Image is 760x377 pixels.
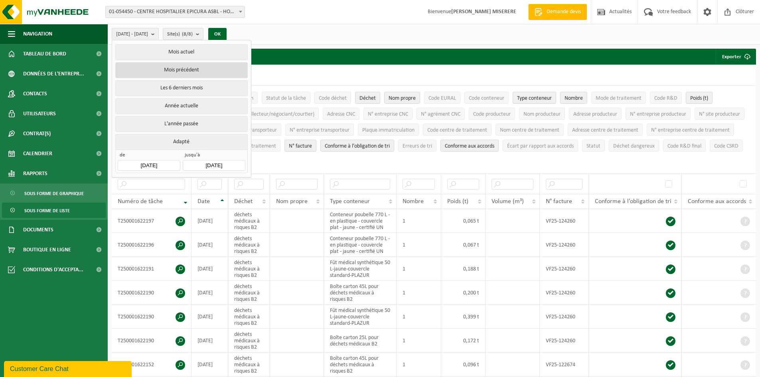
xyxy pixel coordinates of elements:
td: déchets médicaux à risques B2 [228,353,270,377]
button: N° entreprise centre de traitementN° entreprise centre de traitement: Activate to sort [647,124,734,136]
span: Nom propre [276,198,308,205]
a: Demande devis [528,4,587,20]
button: N° entreprise transporteurN° entreprise transporteur: Activate to sort [285,124,354,136]
span: Conforme aux accords [688,198,746,205]
button: [DATE] - [DATE] [112,28,159,40]
span: Sous forme de liste [24,203,70,218]
span: [DATE] - [DATE] [116,28,148,40]
a: Sous forme de liste [2,203,106,218]
button: Nom CNC (collecteur/négociant/courtier)Nom CNC (collecteur/négociant/courtier): Activate to sort [218,108,319,120]
button: OK [208,28,227,41]
span: Tableau de bord [23,44,66,64]
span: N° entreprise centre de traitement [651,127,730,133]
td: [DATE] [191,209,228,233]
td: 0,172 t [441,329,486,353]
td: VF25-124260 [540,281,588,305]
a: Sous forme de graphique [2,186,106,201]
span: Poids (t) [690,95,708,101]
button: Code producteurCode producteur: Activate to sort [469,108,515,120]
button: Code R&D finalCode R&amp;D final: Activate to sort [663,140,706,152]
span: Nombre [403,198,424,205]
td: Fût médical synthétique 50 L-jaune-couvercle standard-PLAZUR [324,257,397,281]
button: L'année passée [115,116,247,132]
td: VF25-124260 [540,305,588,329]
span: Conforme aux accords [445,143,494,149]
span: Adresse CNC [327,111,355,117]
button: N° entreprise CNCN° entreprise CNC: Activate to sort [363,108,413,120]
span: jusqu'à [183,152,245,160]
span: Adresse centre de traitement [572,127,638,133]
span: N° entreprise producteur [630,111,686,117]
span: Poids (t) [447,198,468,205]
span: Code producteur [473,111,511,117]
button: Erreurs de triErreurs de tri: Activate to sort [398,140,436,152]
button: DéchetDéchet: Activate to sort [355,92,380,104]
td: Boîte carton 25L pour déchets médicaux B2 [324,329,397,353]
button: Adresse CNCAdresse CNC: Activate to sort [323,108,359,120]
button: Adapté [115,134,247,150]
span: Nom producteur [523,111,561,117]
td: VF25-124260 [540,257,588,281]
td: 1 [397,233,441,257]
span: Écart par rapport aux accords [507,143,574,149]
td: 0,096 t [441,353,486,377]
td: déchets médicaux à risques B2 [228,233,270,257]
span: Nom propre [389,95,416,101]
span: Code R&D final [667,143,701,149]
button: Code conteneurCode conteneur: Activate to sort [464,92,509,104]
button: Code EURALCode EURAL: Activate to sort [424,92,460,104]
span: N° facture [289,143,312,149]
button: Conforme à l’obligation de tri : Activate to sort [320,140,394,152]
button: Déchet dangereux : Activate to sort [609,140,659,152]
strong: [PERSON_NAME] MISERERE [451,9,516,15]
td: déchets médicaux à risques B2 [228,209,270,233]
span: Sous forme de graphique [24,186,84,201]
td: VF25-122674 [540,353,588,377]
span: N° facture [546,198,572,205]
span: Site(s) [167,28,193,40]
span: Volume (m³) [492,198,524,205]
td: Boîte carton 45L pour déchets médicaux à risques B2 [324,353,397,377]
td: T250001622196 [112,233,191,257]
td: 0,188 t [441,257,486,281]
span: N° entreprise transporteur [290,127,349,133]
span: Demande devis [545,8,583,16]
button: Code R&DCode R&amp;D: Activate to sort [650,92,682,104]
td: [DATE] [191,353,228,377]
span: Calendrier [23,144,52,164]
button: Écart par rapport aux accordsÉcart par rapport aux accords: Activate to sort [503,140,578,152]
span: N° site producteur [699,111,740,117]
td: Boîte carton 45L pour déchets médicaux à risques B2 [324,281,397,305]
span: Déchet dangereux [613,143,655,149]
span: Mode de traitement [596,95,642,101]
td: [DATE] [191,329,228,353]
button: Adresse transporteurAdresse transporteur: Activate to sort [225,124,281,136]
td: T250001622191 [112,257,191,281]
td: T250001622197 [112,209,191,233]
td: Fût médical synthétique 50 L-jaune-couvercle standard-PLAZUR [324,305,397,329]
td: VF25-124260 [540,233,588,257]
span: Contacts [23,84,47,104]
button: NombreNombre: Activate to sort [560,92,587,104]
span: Déchet [234,198,253,205]
button: Statut de la tâcheStatut de la tâche: Activate to sort [262,92,310,104]
button: Exporter [716,49,755,65]
span: N° entreprise CNC [368,111,408,117]
td: 0,200 t [441,281,486,305]
td: T250001622152 [112,353,191,377]
td: VF25-124260 [540,329,588,353]
button: Année actuelle [115,98,247,114]
button: N° agrément CNCN° agrément CNC: Activate to sort [417,108,465,120]
td: déchets médicaux à risques B2 [228,305,270,329]
td: Conteneur poubelle 770 L - en plastique - couvercle plat - jaune - certifié UN [324,209,397,233]
button: N° entreprise producteurN° entreprise producteur: Activate to sort [626,108,691,120]
td: T250001622190 [112,329,191,353]
button: N° site producteurN° site producteur : Activate to sort [695,108,744,120]
td: 1 [397,329,441,353]
span: Conforme à l’obligation de tri [325,143,390,149]
span: Erreurs de tri [403,143,432,149]
td: 1 [397,209,441,233]
span: Code déchet [319,95,347,101]
span: Déchet [359,95,376,101]
button: N° factureN° facture: Activate to sort [284,140,316,152]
